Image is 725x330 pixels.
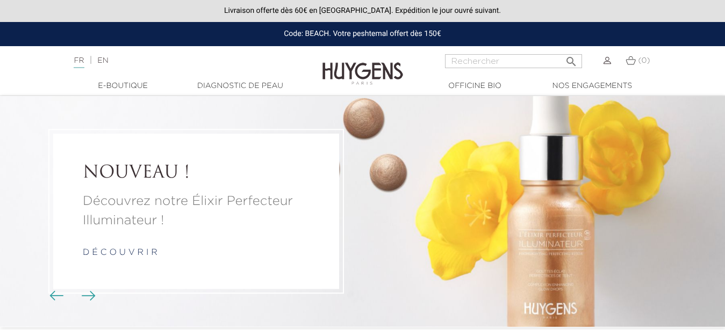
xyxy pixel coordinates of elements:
[565,52,578,65] i: 
[562,51,581,65] button: 
[539,80,646,92] a: Nos engagements
[74,57,84,68] a: FR
[83,192,310,231] a: Découvrez notre Élixir Perfecteur Illuminateur !
[54,288,89,304] div: Boutons du carrousel
[186,80,294,92] a: Diagnostic de peau
[322,45,403,86] img: Huygens
[68,54,294,67] div: |
[69,80,177,92] a: E-Boutique
[83,164,310,184] a: NOUVEAU !
[421,80,529,92] a: Officine Bio
[445,54,582,68] input: Rechercher
[83,249,157,258] a: d é c o u v r i r
[97,57,108,64] a: EN
[638,57,650,64] span: (0)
